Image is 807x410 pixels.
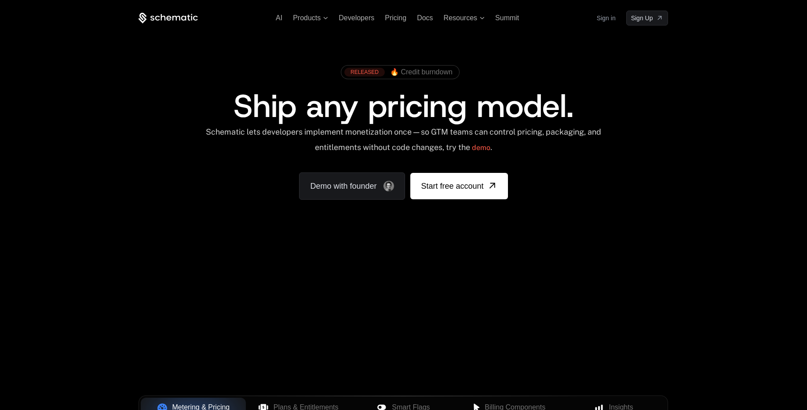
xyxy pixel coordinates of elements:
a: [object Object] [626,11,668,26]
a: Docs [417,14,433,22]
span: Resources [444,14,477,22]
span: 🔥 Credit burndown [390,68,453,76]
a: Developers [339,14,374,22]
a: Pricing [385,14,406,22]
div: RELEASED [344,68,385,77]
div: Schematic lets developers implement monetization once — so GTM teams can control pricing, packagi... [205,127,602,158]
a: Demo with founder, ,[object Object] [299,172,405,200]
span: Start free account [421,180,483,192]
a: [object Object],[object Object] [344,68,453,77]
span: Products [293,14,321,22]
span: Sign Up [631,14,653,22]
a: demo [472,137,490,158]
a: AI [276,14,282,22]
span: Ship any pricing model. [234,85,573,127]
a: Sign in [597,11,616,25]
a: Summit [495,14,519,22]
img: Founder [383,181,394,191]
a: [object Object] [410,173,508,199]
